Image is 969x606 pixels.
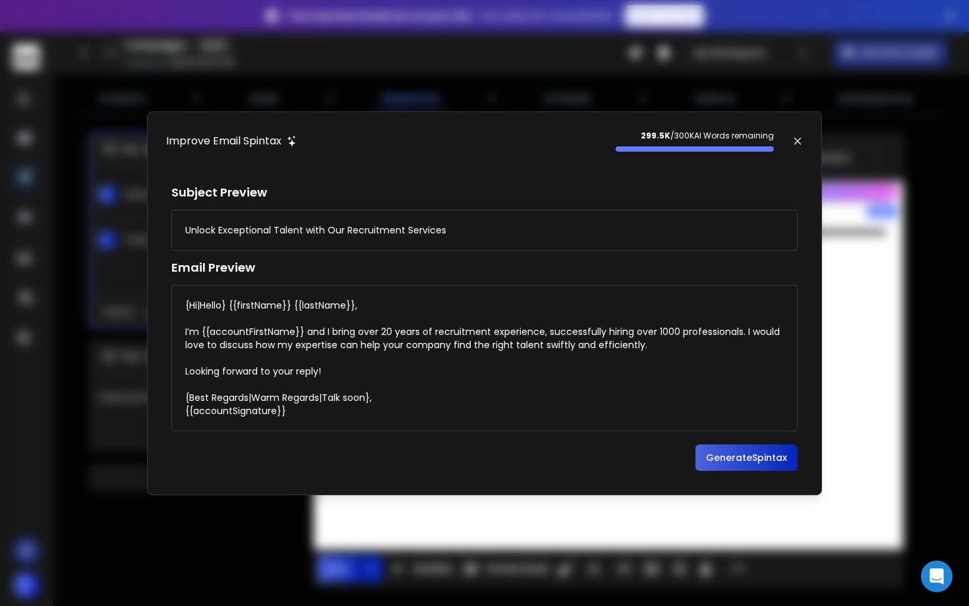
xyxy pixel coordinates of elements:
[171,183,798,202] h1: Subject Preview
[185,224,446,237] div: Unlock Exceptional Talent with Our Recruitment Services
[185,391,784,404] div: {Best Regards|Warm Regards|Talk soon},
[185,404,784,417] div: {{accountSignature}}
[185,325,784,351] div: I’m {{accountFirstName}} and I bring over 20 years of recruitment experience, successfully hiring...
[641,130,670,141] strong: 299.5K
[185,365,784,378] div: Looking forward to your reply!
[616,131,774,141] p: / 300K AI Words remaining
[921,561,953,592] div: Open Intercom Messenger
[171,258,798,277] h1: Email Preview
[185,299,784,312] div: {Hi|Hello} {{firstName}} {{lastName}},
[695,444,798,471] button: GenerateSpintax
[166,133,281,149] h1: Improve Email Spintax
